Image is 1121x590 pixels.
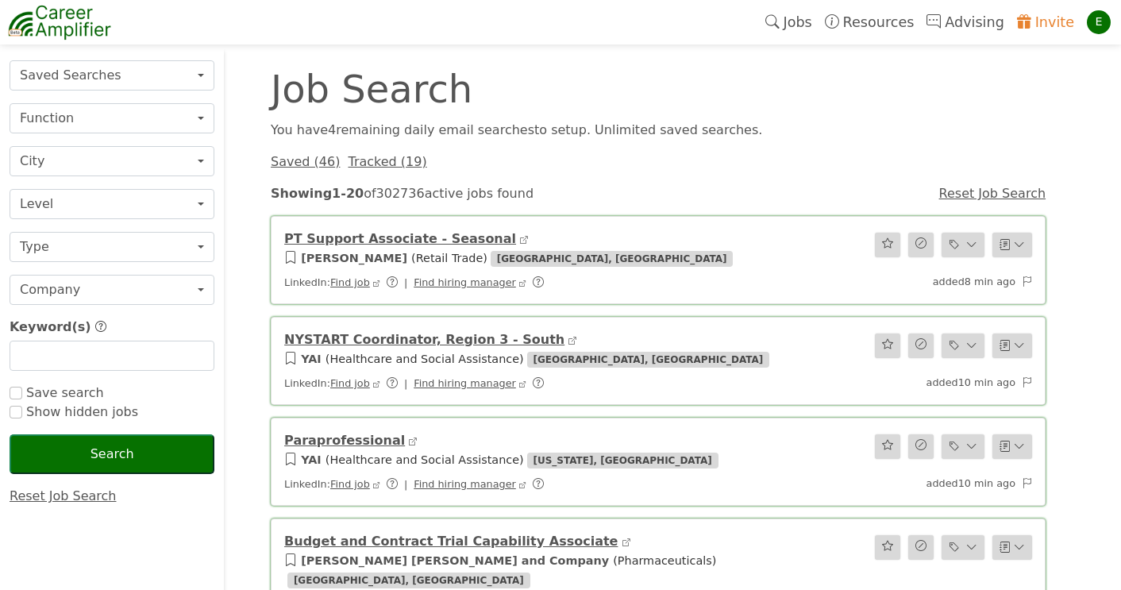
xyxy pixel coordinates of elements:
[284,377,553,389] span: LinkedIn:
[1087,10,1111,34] div: E
[284,276,553,288] span: LinkedIn:
[920,4,1010,40] a: Advising
[261,184,857,203] div: of 302736 active jobs found
[759,4,819,40] a: Jobs
[786,274,1042,291] div: added 8 min ago
[491,251,733,267] span: [GEOGRAPHIC_DATA], [GEOGRAPHIC_DATA]
[414,377,516,389] a: Find hiring manager
[10,189,214,219] button: Level
[819,4,921,40] a: Resources
[10,434,214,474] button: Search
[10,60,214,91] button: Saved Searches
[261,121,1055,140] div: You have 4 remaining daily email search es to setup. Unlimited saved searches.
[326,353,524,365] span: ( Healthcare and Social Assistance )
[348,154,426,169] a: Tracked (19)
[301,453,322,466] a: YAI
[10,103,214,133] button: Function
[404,276,407,288] span: |
[284,478,553,490] span: LinkedIn:
[613,554,716,567] span: ( Pharmaceuticals )
[8,2,111,42] img: career-amplifier-logo.png
[786,476,1042,492] div: added 10 min ago
[284,534,618,549] a: Budget and Contract Trial Capability Associate
[271,154,340,169] a: Saved (46)
[10,275,214,305] button: Company
[939,186,1046,201] a: Reset Job Search
[404,377,407,389] span: |
[284,231,516,246] a: PT Support Associate - Seasonal
[1011,4,1081,40] a: Invite
[284,433,405,448] a: Paraprofessional
[326,453,524,466] span: ( Healthcare and Social Assistance )
[301,554,609,567] a: [PERSON_NAME] [PERSON_NAME] and Company
[527,453,718,469] span: [US_STATE], [GEOGRAPHIC_DATA]
[10,232,214,262] button: Type
[330,478,370,490] a: Find job
[330,276,370,288] a: Find job
[22,385,104,400] span: Save search
[301,353,322,365] a: YAI
[271,186,364,201] strong: Showing 1 - 20
[284,332,564,347] a: NYSTART Coordinator, Region 3 - South
[527,352,769,368] span: [GEOGRAPHIC_DATA], [GEOGRAPHIC_DATA]
[301,252,407,264] a: [PERSON_NAME]
[404,478,407,490] span: |
[414,276,516,288] a: Find hiring manager
[411,252,487,264] span: ( Retail Trade )
[261,70,857,108] div: Job Search
[330,377,370,389] a: Find job
[414,478,516,490] a: Find hiring manager
[786,375,1042,391] div: added 10 min ago
[10,319,91,334] span: Keyword(s)
[10,488,117,503] a: Reset Job Search
[22,404,138,419] span: Show hidden jobs
[10,146,214,176] button: City
[287,573,530,588] span: [GEOGRAPHIC_DATA], [GEOGRAPHIC_DATA]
